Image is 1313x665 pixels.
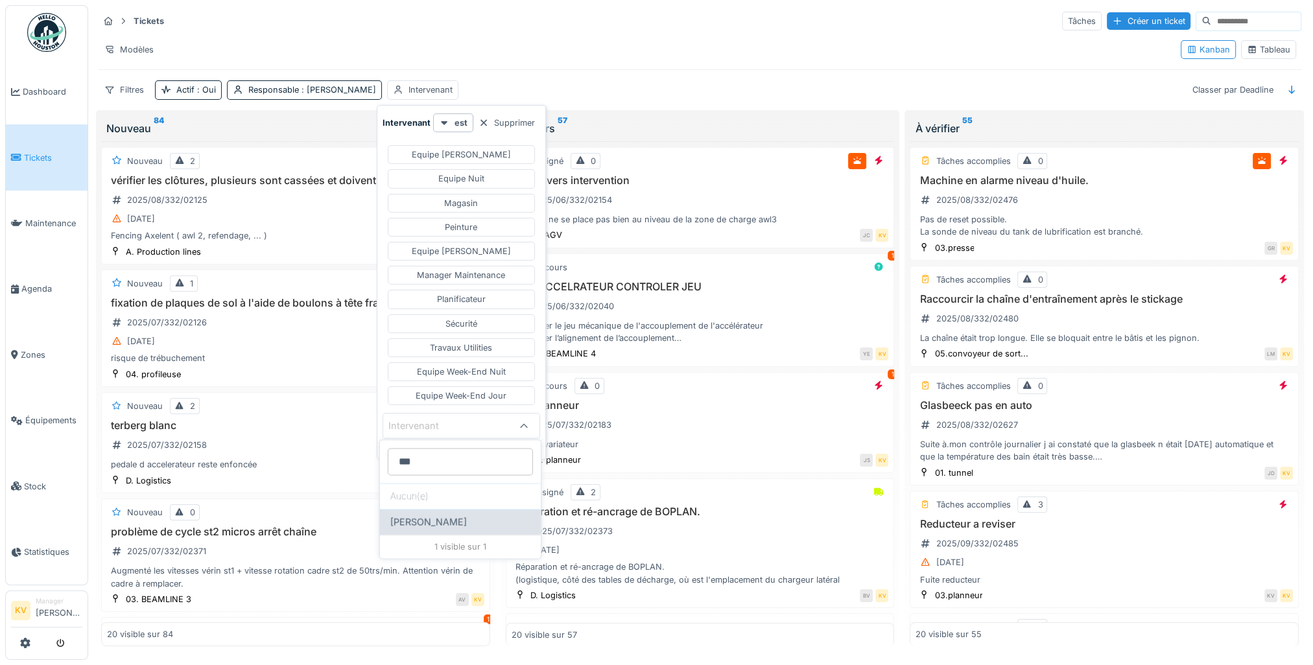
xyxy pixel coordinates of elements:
div: 2025/08/332/02125 [127,194,207,206]
div: 03. planneur [530,454,581,466]
div: Manager Maintenance [417,269,505,281]
div: La chaîne était trop longue. Elle se bloquait entre le bâtis et les pignon. [916,332,1293,344]
div: KV [1280,347,1293,360]
div: [DATE] [127,213,155,225]
h3: problème de cycle st2 micros arrêt chaîne [107,526,484,538]
div: Intervenant [388,419,457,433]
div: JC [860,229,873,242]
div: KV [1280,589,1293,602]
div: Tâches [1062,12,1102,30]
span: Équipements [25,414,82,426]
div: Supprimer [473,114,540,132]
div: Assigné [532,486,563,498]
div: Actif [176,84,216,96]
span: Dashboard [23,86,82,98]
div: Pas de reset possible. La sonde de niveau du tank de lubrification est branché. [916,213,1293,238]
div: 2025/09/332/02485 [936,537,1018,550]
div: 03.presse [934,242,974,254]
div: KV [1280,242,1293,255]
div: Nouveau [106,121,485,136]
div: Suite à.mon contrôle journalier j ai constaté que la glasbeek n était [DATE] automatique et que l... [916,438,1293,463]
div: KV [1264,589,1277,602]
div: KV [875,347,888,360]
sup: 55 [962,121,972,136]
div: GR [1264,242,1277,255]
div: [DATE] [127,335,155,347]
sup: 57 [558,121,567,136]
div: Modèles [99,40,160,59]
div: 0 [1037,380,1043,392]
div: En cours [532,261,567,274]
div: Nouveau [127,155,163,167]
span: Tickets [24,152,82,164]
div: Responsable [248,84,376,96]
div: Equipe [PERSON_NAME] [412,245,511,257]
div: 04. BEAMLINE 4 [530,347,596,360]
div: 01. tunnel [934,467,973,479]
span: : Oui [195,85,216,95]
h3: Machine en alarme niveau d'huile. [916,174,1293,187]
div: À vérifier [915,121,1294,136]
div: 2025/06/332/02040 [532,300,614,312]
div: D. Logistics [126,474,171,487]
div: 04. profileuse [126,368,181,380]
div: Assigné [532,621,563,633]
div: 2025/07/332/02183 [532,419,611,431]
div: 0 [1037,155,1043,167]
div: 1 [484,614,493,624]
div: 2 [190,155,195,167]
div: Equipe Nuit [438,172,484,185]
span: Stock [24,480,82,493]
span: Statistiques [24,546,82,558]
div: [DATE] [532,544,560,556]
span: [PERSON_NAME] [390,515,467,529]
span: Agenda [21,283,82,295]
div: 1 [888,369,897,379]
span: Zones [21,349,82,361]
div: Ajouter une condition [429,439,540,456]
strong: Intervenant [383,117,431,129]
div: Fencing Axelent ( awl 2, refendage, ... ) [107,229,484,242]
div: Manager [36,596,82,606]
h3: BE4 ACCELRATEUR CONTROLER JEU [512,281,889,293]
span: Maintenance [25,217,82,229]
span: : [PERSON_NAME] [299,85,376,95]
div: 12. AGV [530,229,562,241]
div: Assigné [532,155,563,167]
div: 20 visible sur 55 [916,628,982,640]
div: KV [875,229,888,242]
div: Tâches accomplies [936,621,1010,633]
div: Equipe Week-End Nuit [417,366,506,378]
div: Aucun(e) [380,483,541,509]
div: Filtres [99,80,150,99]
div: 20 visible sur 84 [107,628,173,640]
h3: Réparation et ré-ancrage de BOPLAN. [512,506,889,518]
div: 0 [595,380,600,392]
div: 1 [888,251,897,261]
div: YE [860,347,873,360]
div: JD [1264,467,1277,480]
div: Tâches accomplies [936,155,1010,167]
div: Contrôler le jeu mécanique de l'accouplement de l'accélérateur Contrôler l’alignement de l’accoup... [512,320,889,344]
div: KV [1280,467,1293,480]
div: 2025/07/332/02158 [127,439,207,451]
div: Sécurité [445,318,477,330]
div: Tâches accomplies [936,380,1010,392]
h3: fixation de plaques de sol à l'aide de boulons à tête fraisée au Rollforming [107,297,484,309]
div: Nouveau [127,277,163,290]
h3: Agv divers intervention [512,174,889,187]
sup: 84 [154,121,164,136]
div: Equipe [PERSON_NAME] [412,148,511,161]
div: A. Production lines [126,246,201,258]
div: 03.planneur [934,589,982,601]
div: Tableau [1247,43,1290,56]
div: Planificateur [437,293,486,305]
div: Intervenant [408,84,453,96]
div: Equipe Week-End Jour [416,390,506,402]
div: AV [456,593,469,606]
div: 1 [190,277,193,290]
h3: Raccourcir la chaîne d'entraînement après le stickage [916,293,1293,305]
div: Travaux Utilities [430,342,492,354]
div: Réparation et ré-ancrage de BOPLAN. (logistique, côté des tables de décharge, où est l'emplacemen... [512,561,889,585]
div: 2025/07/332/02373 [532,525,613,537]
